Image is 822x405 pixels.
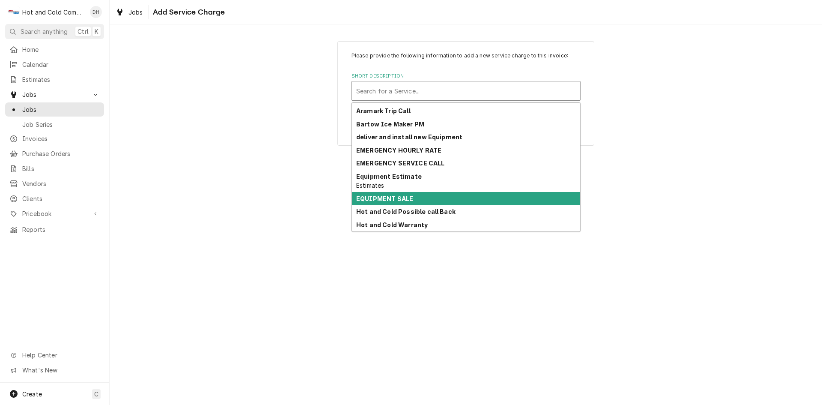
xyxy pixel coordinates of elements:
[356,182,384,189] span: Estimates
[356,208,456,215] strong: Hot and Cold Possible call Back
[22,390,42,398] span: Create
[351,73,581,101] div: Short Description
[22,179,100,188] span: Vendors
[5,87,104,102] a: Go to Jobs
[22,194,100,203] span: Clients
[22,351,99,360] span: Help Center
[356,147,441,154] strong: EMERGENCY HOURLY RATE
[5,117,104,132] a: Job Series
[351,52,581,60] p: Please provide the following information to add a new service charge to this invoice:
[5,363,104,377] a: Go to What's New
[22,134,100,143] span: Invoices
[356,120,424,128] strong: Bartow Ice Maker PM
[5,207,104,221] a: Go to Pricebook
[337,41,594,146] div: Line Item Create/Update
[90,6,102,18] div: Daryl Harris's Avatar
[21,27,68,36] span: Search anything
[128,8,143,17] span: Jobs
[5,222,104,237] a: Reports
[150,6,225,18] span: Add Service Charge
[351,73,581,80] label: Short Description
[112,5,146,19] a: Jobs
[356,195,413,202] strong: EQUIPMENT SALE
[22,164,100,173] span: Bills
[22,90,87,99] span: Jobs
[22,105,100,114] span: Jobs
[356,221,428,228] strong: Hot and Cold Warranty
[5,177,104,191] a: Vendors
[5,102,104,117] a: Jobs
[90,6,102,18] div: DH
[8,6,20,18] div: H
[22,60,100,69] span: Calendar
[22,75,100,84] span: Estimates
[22,209,87,218] span: Pricebook
[356,107,411,114] strong: Aramark Trip Call
[22,120,100,129] span: Job Series
[95,27,98,36] span: K
[5,42,104,57] a: Home
[5,57,104,72] a: Calendar
[5,72,104,87] a: Estimates
[5,132,104,146] a: Invoices
[356,133,462,141] strong: deliver and install new Equipment
[5,24,104,39] button: Search anythingCtrlK
[77,27,89,36] span: Ctrl
[22,45,100,54] span: Home
[5,348,104,362] a: Go to Help Center
[351,52,581,101] div: Line Item Create/Update Form
[94,390,98,399] span: C
[356,159,445,167] strong: EMERGENCY SERVICE CALL
[22,149,100,158] span: Purchase Orders
[22,366,99,375] span: What's New
[8,6,20,18] div: Hot and Cold Commercial Kitchens, Inc.'s Avatar
[5,147,104,161] a: Purchase Orders
[22,225,100,234] span: Reports
[5,162,104,176] a: Bills
[356,173,422,180] strong: Equipment Estimate
[22,8,85,17] div: Hot and Cold Commercial Kitchens, Inc.
[5,192,104,206] a: Clients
